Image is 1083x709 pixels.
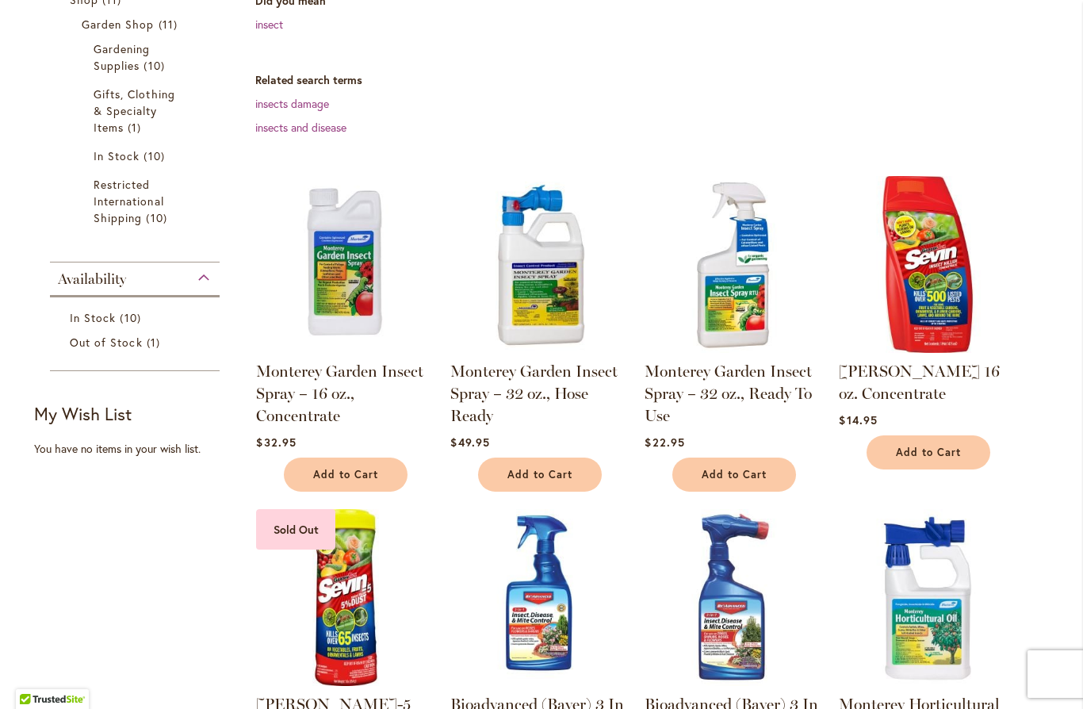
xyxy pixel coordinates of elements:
img: Monterey Horticultural Oil – 32 oz., Hose Ready [839,509,1016,686]
span: $22.95 [645,435,684,450]
button: Add to Cart [478,458,602,492]
span: Add to Cart [313,468,378,481]
img: Bioadvanced (Bayer) 3 In 1 – 32 oz., Hose Ready [645,509,821,686]
a: Sevin 16 oz. Concentrate [839,341,1016,356]
img: Monterey Garden Insect Spray – 32 oz., Hose Ready [446,171,632,357]
a: Bioadvanced (Bayer) 3 In 1 – 24 oz., Ready To Use [450,674,627,689]
span: In Stock [70,310,116,325]
span: 10 [144,148,168,164]
span: Add to Cart [507,468,572,481]
a: Gardening Supplies [94,40,180,74]
a: Bioadvanced (Bayer) 3 In 1 – 32 oz., Hose Ready [645,674,821,689]
span: In Stock [94,148,140,163]
a: insects and disease [255,120,346,135]
a: insects damage [255,96,329,111]
button: Add to Cart [284,458,408,492]
button: Add to Cart [867,435,990,469]
a: In Stock 10 [70,309,204,326]
a: Restricted International Shipping [94,176,180,226]
span: $14.95 [839,412,877,427]
span: Add to Cart [702,468,767,481]
span: $49.95 [450,435,489,450]
span: Gifts, Clothing & Specialty Items [94,86,175,135]
span: 10 [146,209,170,226]
a: Monterey Garden Insect Spray – 16 oz., Concentrate [256,362,423,425]
span: Availability [58,270,126,288]
span: 10 [144,57,168,74]
span: Restricted International Shipping [94,177,164,225]
dt: Related search terms [255,72,1049,88]
a: Monterey Garden Insect Spray – 32 oz., Ready To Use [645,341,821,356]
iframe: Launch Accessibility Center [12,653,56,697]
div: You have no items in your wish list. [34,441,246,457]
span: Gardening Supplies [94,41,150,73]
img: Monterey Garden Insect Spray – 16 oz., Concentrate [256,176,433,353]
span: Out of Stock [70,335,143,350]
a: Monterey Garden Insect Spray – 32 oz., Ready To Use [645,362,812,425]
span: Add to Cart [896,446,961,459]
span: 1 [147,334,164,351]
span: Garden Shop [82,17,155,32]
img: Sevin 16 oz. Concentrate [839,176,1016,353]
a: In Stock [94,148,180,164]
span: $32.95 [256,435,296,450]
a: Monterey Garden Insect Spray – 32 oz., Hose Ready [450,341,627,356]
span: 10 [120,309,144,326]
a: Monterey Garden Insect Spray – 32 oz., Hose Ready [450,362,618,425]
a: Monterey Horticultural Oil – 32 oz., Hose Ready [839,674,1016,689]
a: Monterey Garden Insect Spray – 16 oz., Concentrate [256,341,433,356]
img: Monterey Garden Insect Spray – 32 oz., Ready To Use [645,176,821,353]
span: 11 [159,16,182,33]
div: Sold Out [256,509,335,550]
a: insect [255,17,283,32]
a: Out of Stock 1 [70,334,204,351]
img: Bioadvanced (Bayer) 3 In 1 – 24 oz., Ready To Use [450,509,627,686]
button: Add to Cart [672,458,796,492]
span: 1 [128,119,145,136]
a: Gifts, Clothing &amp; Specialty Items [94,86,180,136]
a: Garden Shop [82,16,192,33]
a: Sevin-5 Sold Out [256,674,433,689]
a: [PERSON_NAME] 16 oz. Concentrate [839,362,1000,403]
img: Sevin-5 [256,509,433,686]
strong: My Wish List [34,402,132,425]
